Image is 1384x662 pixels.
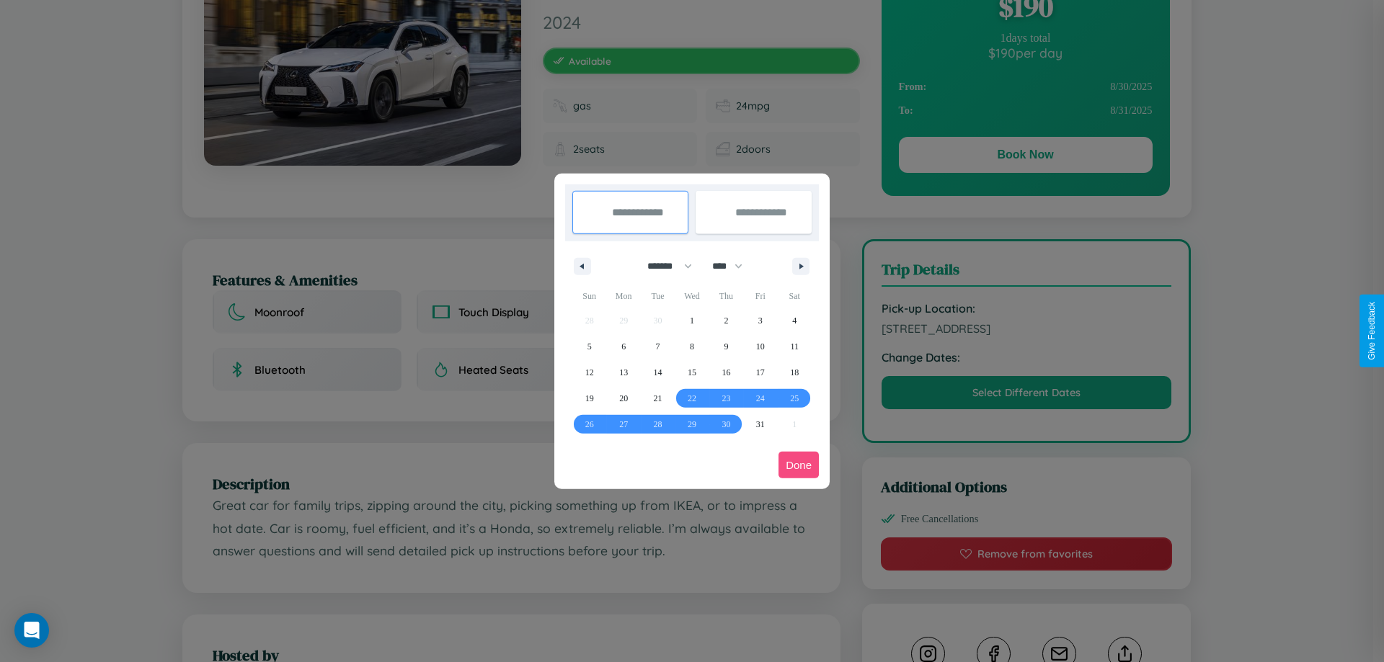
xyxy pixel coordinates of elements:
button: 2 [709,308,743,334]
button: 18 [778,359,812,385]
span: 11 [790,334,799,359]
span: 18 [790,359,799,385]
button: 28 [641,411,675,437]
span: 13 [619,359,628,385]
button: 22 [675,385,709,411]
button: 23 [709,385,743,411]
span: 21 [654,385,662,411]
button: 15 [675,359,709,385]
span: 8 [690,334,694,359]
span: 5 [587,334,592,359]
button: 29 [675,411,709,437]
button: 8 [675,334,709,359]
span: 17 [756,359,765,385]
span: 23 [722,385,730,411]
span: 19 [585,385,594,411]
span: 16 [722,359,730,385]
button: 3 [743,308,777,334]
button: 31 [743,411,777,437]
button: 26 [572,411,606,437]
span: 1 [690,308,694,334]
span: 15 [688,359,696,385]
span: 27 [619,411,628,437]
button: 1 [675,308,709,334]
button: 30 [709,411,743,437]
button: 25 [778,385,812,411]
span: 6 [621,334,626,359]
span: 25 [790,385,799,411]
button: 21 [641,385,675,411]
span: 31 [756,411,765,437]
span: 10 [756,334,765,359]
button: Done [778,452,819,478]
button: 14 [641,359,675,385]
span: Tue [641,285,675,308]
span: Wed [675,285,709,308]
button: 6 [606,334,640,359]
span: 22 [688,385,696,411]
button: 19 [572,385,606,411]
span: Thu [709,285,743,308]
button: 17 [743,359,777,385]
span: 14 [654,359,662,385]
span: Sat [778,285,812,308]
button: 10 [743,334,777,359]
span: 4 [792,308,797,334]
span: 29 [688,411,696,437]
button: 27 [606,411,640,437]
span: Sun [572,285,606,308]
span: 12 [585,359,594,385]
div: Give Feedback [1367,302,1377,360]
span: 28 [654,411,662,437]
span: 20 [619,385,628,411]
span: 24 [756,385,765,411]
span: 3 [758,308,763,334]
span: 7 [656,334,660,359]
button: 12 [572,359,606,385]
button: 9 [709,334,743,359]
span: 30 [722,411,730,437]
span: 9 [724,334,728,359]
button: 20 [606,385,640,411]
button: 24 [743,385,777,411]
button: 7 [641,334,675,359]
button: 5 [572,334,606,359]
span: 26 [585,411,594,437]
span: Fri [743,285,777,308]
button: 13 [606,359,640,385]
button: 16 [709,359,743,385]
button: 11 [778,334,812,359]
div: Open Intercom Messenger [14,613,49,648]
button: 4 [778,308,812,334]
span: Mon [606,285,640,308]
span: 2 [724,308,728,334]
